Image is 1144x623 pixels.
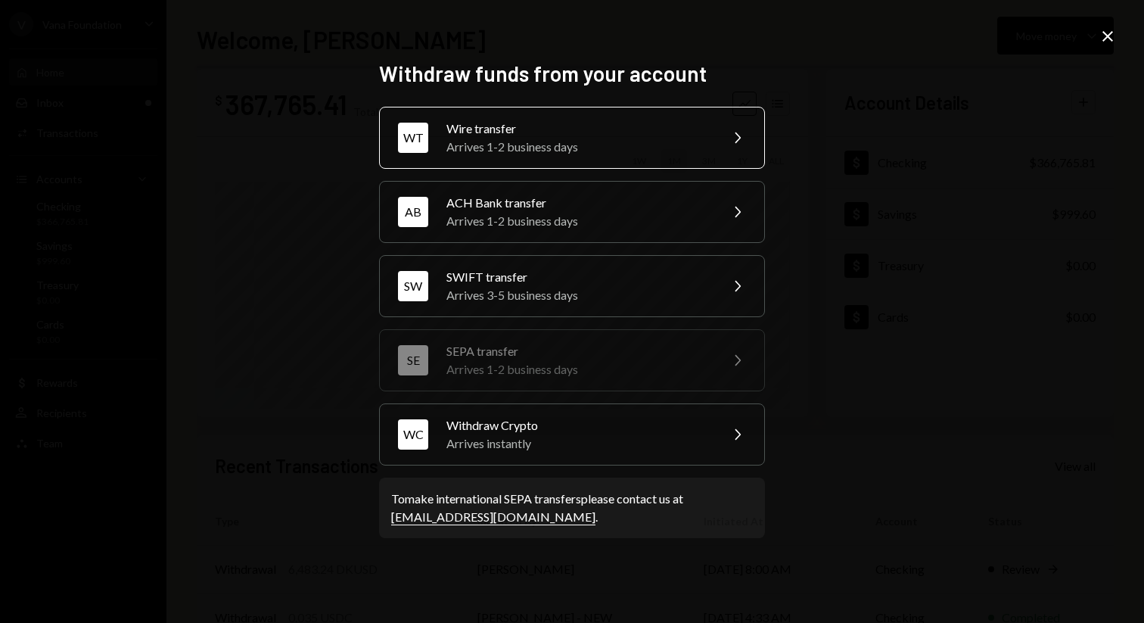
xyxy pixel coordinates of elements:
div: WT [398,123,428,153]
div: SE [398,345,428,375]
div: Arrives 1-2 business days [446,360,710,378]
div: WC [398,419,428,450]
a: [EMAIL_ADDRESS][DOMAIN_NAME] [391,509,595,525]
div: Arrives instantly [446,435,710,453]
div: SEPA transfer [446,342,710,360]
button: ABACH Bank transferArrives 1-2 business days [379,181,765,243]
div: Arrives 3-5 business days [446,286,710,304]
div: Withdraw Crypto [446,416,710,435]
div: Arrives 1-2 business days [446,212,710,230]
button: WCWithdraw CryptoArrives instantly [379,403,765,466]
button: SESEPA transferArrives 1-2 business days [379,329,765,391]
div: To make international SEPA transfers please contact us at . [391,490,753,526]
div: AB [398,197,428,227]
button: WTWire transferArrives 1-2 business days [379,107,765,169]
h2: Withdraw funds from your account [379,59,765,89]
div: Arrives 1-2 business days [446,138,710,156]
div: SW [398,271,428,301]
button: SWSWIFT transferArrives 3-5 business days [379,255,765,317]
div: SWIFT transfer [446,268,710,286]
div: Wire transfer [446,120,710,138]
div: ACH Bank transfer [446,194,710,212]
